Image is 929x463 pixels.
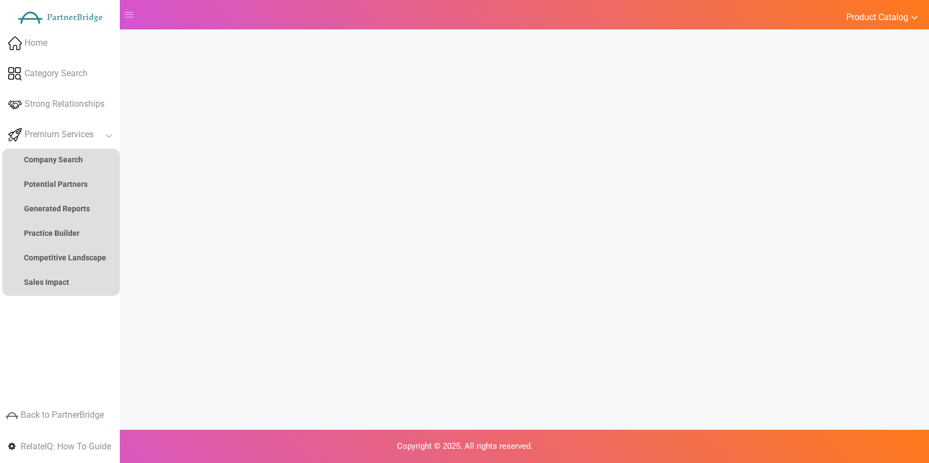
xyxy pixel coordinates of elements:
a: Sales Impact [2,271,120,293]
a: Potential Partners [2,173,120,195]
span: RelateIQ: How To Guide [21,441,111,452]
a: Company Search [2,149,120,170]
a: Practice Builder [2,222,120,244]
strong: Generated Reports [24,204,90,213]
span: Home [25,37,47,50]
a: Competitive Landscape [2,247,120,269]
strong: Company Search [24,155,83,164]
span: Back to PartnerBridge [21,410,104,420]
a: Product Catalog [834,9,918,24]
p: Copyright © 2025. All rights reserved. [8,441,921,452]
span: Strong Relationships [25,98,105,111]
span: Premium Services [25,129,94,141]
span: Product Catalog [846,12,908,23]
strong: Potential Partners [24,180,88,188]
strong: Practice Builder [24,229,80,237]
strong: Competitive Landscape [24,253,106,262]
img: greyIcon.png [5,409,19,422]
span: Category Search [25,68,88,80]
strong: Sales Impact [24,278,69,287]
a: Generated Reports [2,198,120,220]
